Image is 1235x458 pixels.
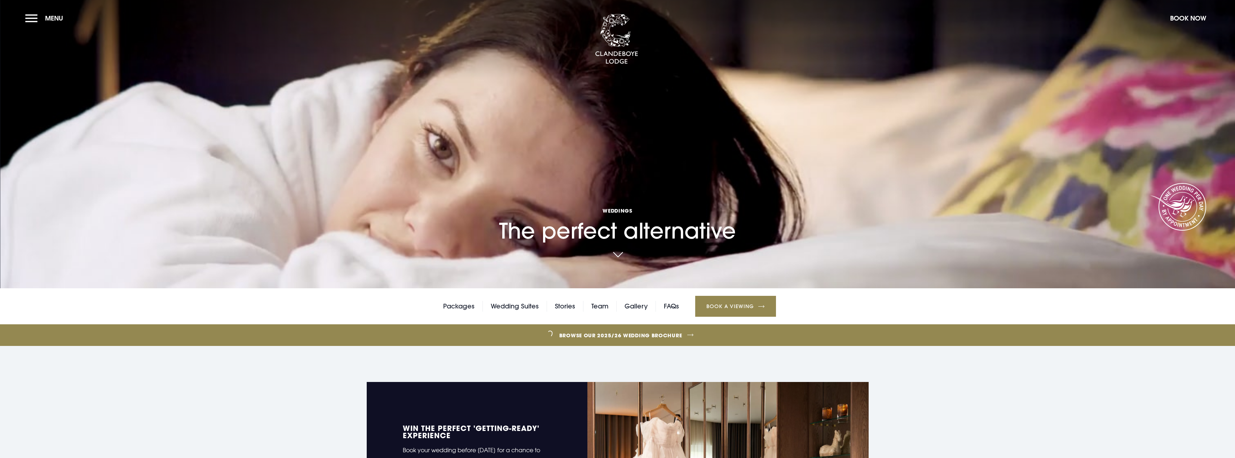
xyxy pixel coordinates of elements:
a: Packages [443,301,475,312]
a: Book a Viewing [695,296,776,317]
a: Wedding Suites [491,301,539,312]
a: Gallery [625,301,648,312]
a: Stories [555,301,575,312]
span: Weddings [499,207,736,214]
button: Book Now [1166,10,1210,26]
a: FAQs [664,301,679,312]
h5: WIN the perfect 'Getting-Ready' experience [403,424,551,439]
img: Clandeboye Lodge [595,14,638,65]
h1: The perfect alternative [499,151,736,244]
span: Menu [45,14,63,22]
a: Team [591,301,608,312]
button: Menu [25,10,67,26]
